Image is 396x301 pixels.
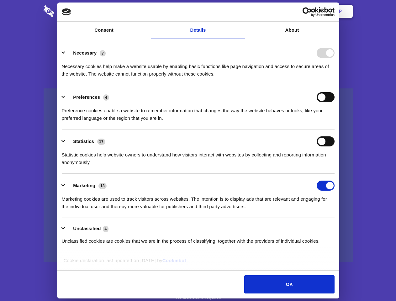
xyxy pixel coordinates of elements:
a: About [245,22,339,39]
iframe: Drift Widget Chat Controller [365,270,388,293]
a: Usercentrics Cookiebot - opens in a new window [280,7,335,17]
div: Statistic cookies help website owners to understand how visitors interact with websites by collec... [62,146,335,166]
span: 4 [103,94,109,101]
a: Wistia video thumbnail [44,88,353,262]
h4: Auto-redaction of sensitive data, encrypted data sharing and self-destructing private chats. Shar... [44,57,353,78]
a: Contact [254,2,283,21]
a: Pricing [184,2,211,21]
div: Marketing cookies are used to track visitors across websites. The intention is to display ads tha... [62,191,335,210]
img: logo-wordmark-white-trans-d4663122ce5f474addd5e946df7df03e33cb6a1c49d2221995e7729f52c070b2.svg [44,5,97,17]
label: Statistics [73,139,94,144]
a: Details [151,22,245,39]
div: Preference cookies enable a website to remember information that changes the way the website beha... [62,102,335,122]
span: 17 [97,139,105,145]
span: 7 [100,50,106,56]
a: Cookiebot [162,258,186,263]
label: Necessary [73,50,97,55]
button: Marketing (13) [62,181,111,191]
a: Login [284,2,312,21]
button: Unclassified (4) [62,225,113,233]
button: OK [244,275,334,293]
button: Statistics (17) [62,136,109,146]
button: Preferences (4) [62,92,113,102]
div: Necessary cookies help make a website usable by enabling basic functions like page navigation and... [62,58,335,78]
button: Necessary (7) [62,48,110,58]
span: 13 [98,183,107,189]
div: Unclassified cookies are cookies that we are in the process of classifying, together with the pro... [62,233,335,245]
div: Cookie declaration last updated on [DATE] by [59,257,337,269]
h1: Eliminate Slack Data Loss. [44,28,353,51]
label: Marketing [73,183,95,188]
span: 4 [103,226,109,232]
img: logo [62,8,71,15]
a: Consent [57,22,151,39]
label: Preferences [73,94,100,100]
